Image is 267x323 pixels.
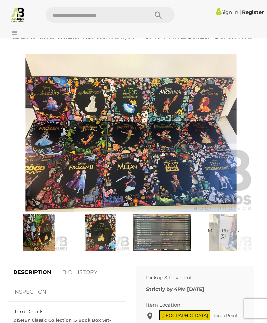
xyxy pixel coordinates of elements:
[211,311,239,320] span: Taren Point
[159,310,210,320] span: [GEOGRAPHIC_DATA]
[239,8,241,16] span: |
[13,309,121,315] h2: Item Details
[57,263,102,282] a: BID HISTORY
[194,214,252,252] img: DISNEY Classic Collection 15 Book Box Set- ORP $119.00
[71,214,129,252] img: DISNEY Classic Collection 15 Book Box Set- ORP $119.00
[10,7,26,22] img: Allbids.com.au
[133,214,191,252] img: DISNEY Classic Collection 15 Book Box Set- ORP $119.00
[12,36,252,40] small: Mastercard & Visa transactions will incur an additional 1.9% fee. Paypal will incur an additional...
[146,303,244,308] h2: Item Location
[146,275,244,281] h2: Pickup & Payment
[216,9,238,15] a: Sign In
[146,286,204,292] b: Strictly by 4PM [DATE]
[242,9,264,15] a: Register
[8,282,51,302] a: INSPECTION
[208,228,239,239] span: More Photos (5)
[8,263,56,282] a: DESCRIPTION
[142,7,175,23] button: Search
[10,214,68,252] img: DISNEY Classic Collection 15 Book Box Set- ORP $119.00
[8,54,254,212] img: DISNEY Classic Collection 15 Book Box Set- ORP $119.00
[194,214,252,252] a: More Photos(5)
